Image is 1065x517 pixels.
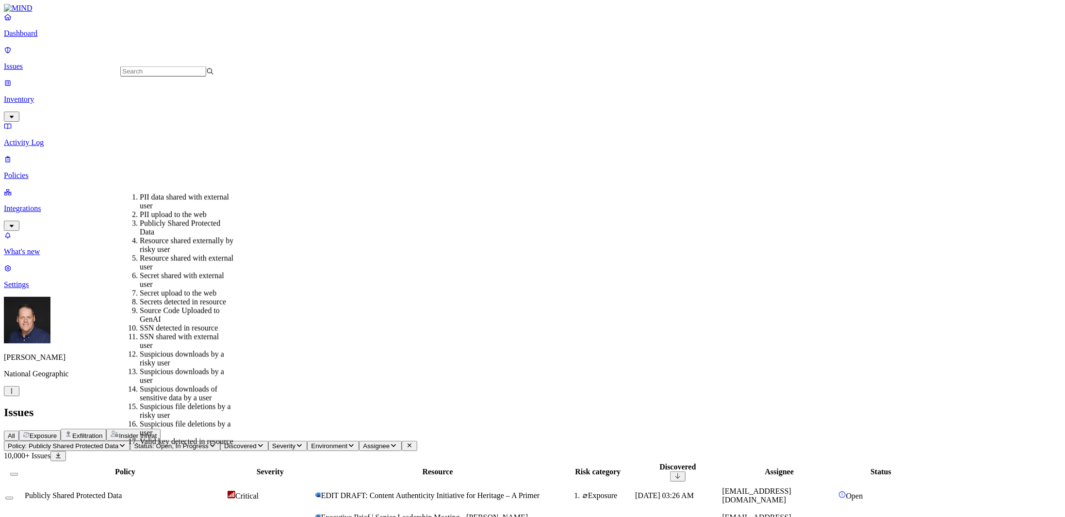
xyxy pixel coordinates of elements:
[272,442,295,450] span: Severity
[4,62,1061,71] p: Issues
[4,280,1061,289] p: Settings
[140,333,233,350] div: SSN shared with external user
[4,188,1061,229] a: Integrations
[8,442,118,450] span: Policy: Publicly Shared Protected Data
[72,432,102,439] span: Exfiltration
[228,491,235,499] img: severity-critical
[4,452,50,460] span: 10,000+ Issues
[140,368,233,385] div: Suspicious downloads by a user
[635,491,694,500] span: [DATE] 03:26 AM
[722,487,791,504] span: [EMAIL_ADDRESS][DOMAIN_NAME]
[4,4,1061,13] a: MIND
[5,497,13,500] button: Select row
[140,385,233,403] div: Suspicious downloads of sensitive data by a user
[563,468,634,476] div: Risk category
[140,193,233,210] div: PII data shared with external user
[140,437,233,446] div: Valid key detected in resource
[846,492,863,500] span: Open
[140,350,233,368] div: Suspicious downloads by a risky user
[4,79,1061,120] a: Inventory
[4,264,1061,289] a: Settings
[4,29,1061,38] p: Dashboard
[838,491,846,499] img: status-open
[140,420,233,437] div: Suspicious file deletions by a user
[140,254,233,272] div: Resource shared with external user
[140,403,233,420] div: Suspicious file deletions by a risky user
[4,95,1061,104] p: Inventory
[25,491,122,500] span: Publicly Shared Protected Data
[4,138,1061,147] p: Activity Log
[10,473,18,476] button: Select all
[4,155,1061,180] a: Policies
[4,297,50,343] img: Mark DeCarlo
[4,247,1061,256] p: What's new
[140,307,233,324] div: Source Code Uploaded to GenAI
[140,289,233,298] div: Secret upload to the web
[30,432,57,439] span: Exposure
[838,468,924,476] div: Status
[4,370,1061,378] p: National Geographic
[4,171,1061,180] p: Policies
[315,468,561,476] div: Resource
[235,492,259,500] span: Critical
[311,442,347,450] span: Environment
[140,298,233,307] div: Secrets detected in resource
[321,491,540,500] span: EDIT DRAFT: Content Authenticity Initiative for Heritage – A Primer
[363,442,390,450] span: Assignee
[4,46,1061,71] a: Issues
[224,442,257,450] span: Discovered
[4,4,33,13] img: MIND
[722,468,836,476] div: Assignee
[4,231,1061,256] a: What's new
[4,122,1061,147] a: Activity Log
[4,353,1061,362] p: [PERSON_NAME]
[582,491,634,500] div: Exposure
[25,468,226,476] div: Policy
[119,432,157,439] span: Insider threat
[140,237,233,254] div: Resource shared externally by risky user
[315,492,321,498] img: microsoft-word
[140,272,233,289] div: Secret shared with external user
[635,463,720,471] div: Discovered
[4,13,1061,38] a: Dashboard
[140,210,233,219] div: PII upload to the web
[140,219,233,237] div: Publicly Shared Protected Data
[8,432,15,439] span: All
[228,468,312,476] div: Severity
[4,406,1061,419] h2: Issues
[120,66,206,77] input: Search
[4,204,1061,213] p: Integrations
[140,324,233,333] div: SSN detected in resource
